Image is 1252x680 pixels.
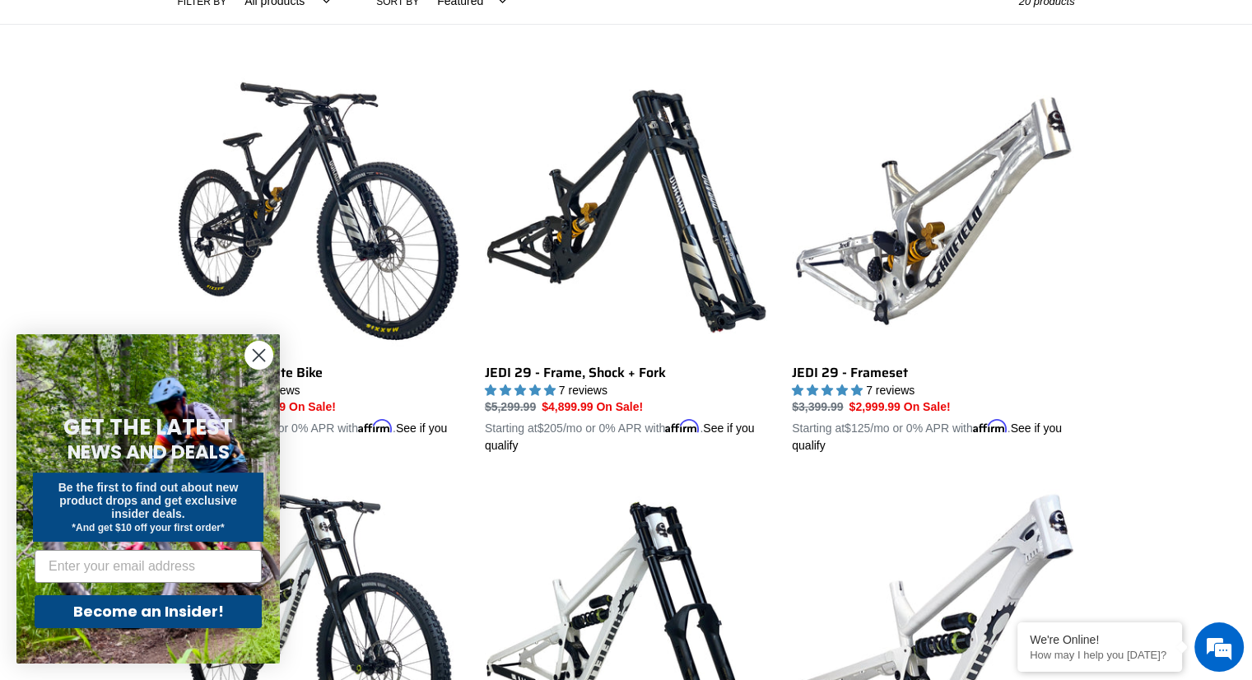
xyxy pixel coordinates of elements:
input: Enter your email address [35,550,262,583]
span: *And get $10 off your first order* [72,522,224,533]
span: GET THE LATEST [63,412,233,442]
p: How may I help you today? [1030,649,1170,661]
span: NEWS AND DEALS [67,439,230,465]
button: Become an Insider! [35,595,262,628]
button: Close dialog [244,341,273,370]
div: We're Online! [1030,633,1170,646]
span: Be the first to find out about new product drops and get exclusive insider deals. [58,481,239,520]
